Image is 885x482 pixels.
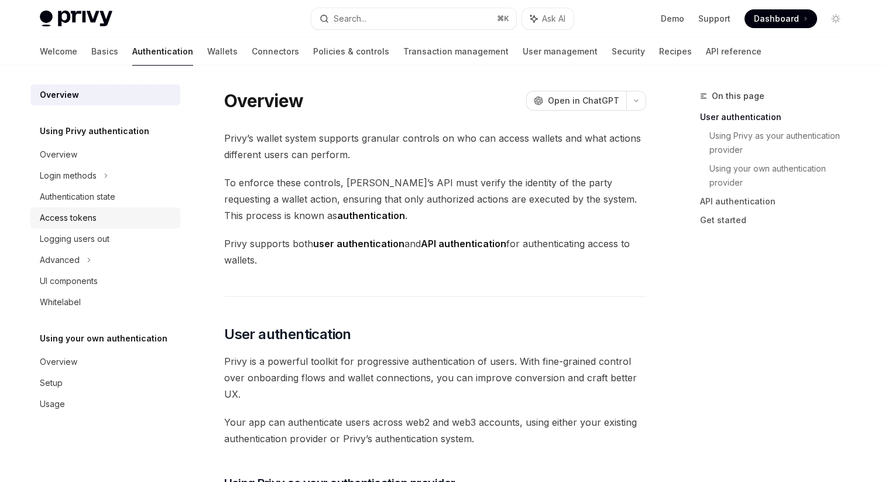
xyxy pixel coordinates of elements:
div: Advanced [40,253,80,267]
strong: API authentication [421,238,506,249]
button: Search...⌘K [311,8,516,29]
h1: Overview [224,90,303,111]
a: Get started [700,211,855,230]
div: Setup [40,376,63,390]
button: Open in ChatGPT [526,91,626,111]
a: Setup [30,372,180,394]
div: UI components [40,274,98,288]
a: Authentication state [30,186,180,207]
span: Your app can authenticate users across web2 and web3 accounts, using either your existing authent... [224,414,646,447]
div: Whitelabel [40,295,81,309]
strong: authentication [337,210,405,221]
a: Whitelabel [30,292,180,313]
a: API reference [706,37,761,66]
span: To enforce these controls, [PERSON_NAME]’s API must verify the identity of the party requesting a... [224,175,646,224]
a: Authentication [132,37,193,66]
a: Welcome [40,37,77,66]
div: Overview [40,148,77,162]
a: Policies & controls [313,37,389,66]
span: Privy is a powerful toolkit for progressive authentication of users. With fine-grained control ov... [224,353,646,402]
div: Access tokens [40,211,97,225]
a: Basics [91,37,118,66]
a: Overview [30,84,180,105]
div: Search... [334,12,366,26]
h5: Using your own authentication [40,331,167,346]
span: ⌘ K [497,14,509,23]
span: Open in ChatGPT [548,95,619,107]
div: Logging users out [40,232,109,246]
a: Wallets [207,37,238,66]
a: User authentication [700,108,855,127]
a: API authentication [700,192,855,211]
a: Overview [30,351,180,372]
a: Security [612,37,645,66]
div: Login methods [40,169,97,183]
div: Authentication state [40,190,115,204]
div: Usage [40,397,65,411]
button: Ask AI [522,8,574,29]
a: Usage [30,394,180,415]
strong: user authentication [313,238,404,249]
a: Connectors [252,37,299,66]
a: Demo [661,13,684,25]
span: User authentication [224,325,351,344]
span: Privy supports both and for authenticating access to wallets. [224,235,646,268]
span: Ask AI [542,13,565,25]
span: Privy’s wallet system supports granular controls on who can access wallets and what actions diffe... [224,130,646,163]
a: Access tokens [30,207,180,228]
a: Overview [30,144,180,165]
a: Dashboard [745,9,817,28]
a: Support [698,13,730,25]
a: UI components [30,271,180,292]
a: Using your own authentication provider [709,159,855,192]
button: Toggle dark mode [826,9,845,28]
div: Overview [40,88,79,102]
a: Transaction management [403,37,509,66]
a: User management [523,37,598,66]
a: Using Privy as your authentication provider [709,127,855,159]
a: Logging users out [30,228,180,249]
a: Recipes [659,37,692,66]
h5: Using Privy authentication [40,124,149,138]
span: On this page [712,89,764,103]
div: Overview [40,355,77,369]
img: light logo [40,11,112,27]
span: Dashboard [754,13,799,25]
